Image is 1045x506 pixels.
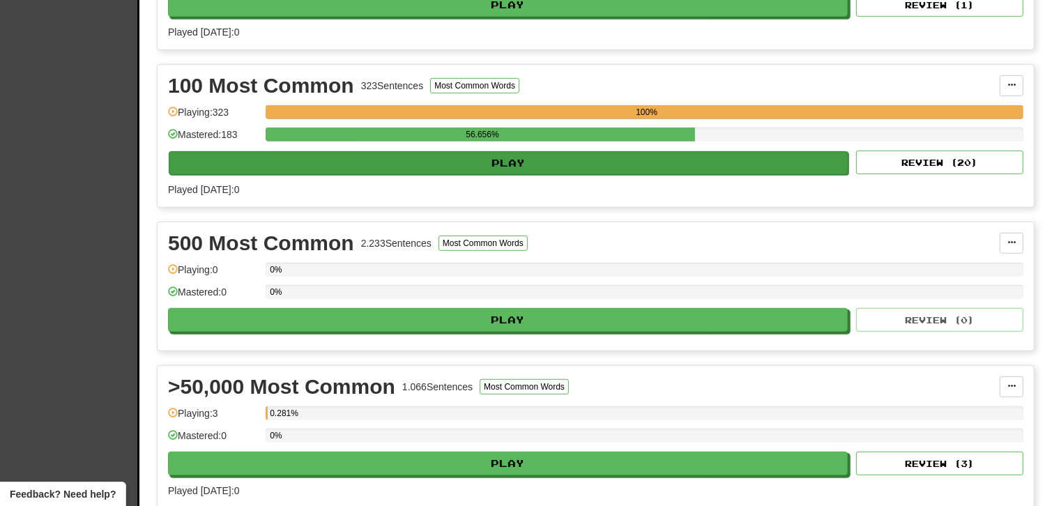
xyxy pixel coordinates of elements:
div: 100% [270,105,1023,119]
div: >50,000 Most Common [168,376,395,397]
div: 323 Sentences [361,79,424,93]
div: 100 Most Common [168,75,354,96]
span: Played [DATE]: 0 [168,184,239,195]
div: Playing: 3 [168,406,259,429]
div: Mastered: 0 [168,285,259,308]
div: Mastered: 183 [168,128,259,151]
div: Mastered: 0 [168,429,259,452]
div: 1.066 Sentences [402,380,473,394]
button: Most Common Words [480,379,569,394]
div: 500 Most Common [168,233,354,254]
button: Most Common Words [438,236,528,251]
button: Play [168,308,848,332]
span: Played [DATE]: 0 [168,26,239,38]
span: Open feedback widget [10,487,116,501]
div: Playing: 0 [168,263,259,286]
button: Play [168,452,848,475]
button: Most Common Words [430,78,519,93]
div: 2.233 Sentences [361,236,432,250]
div: Playing: 323 [168,105,259,128]
button: Play [169,151,848,175]
button: Review (0) [856,308,1023,332]
span: Played [DATE]: 0 [168,485,239,496]
button: Review (3) [856,452,1023,475]
div: 56.656% [270,128,695,141]
button: Review (20) [856,151,1023,174]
